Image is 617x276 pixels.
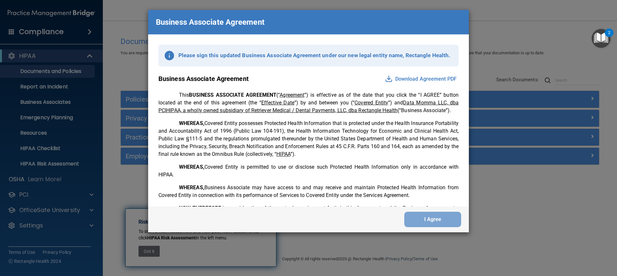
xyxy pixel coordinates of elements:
[158,100,459,113] u: Data Momma LLC, dba PCIHIPAA, a wholly owned subsidiary of Retriever Medical / Dental Payments, L...
[404,212,461,227] button: I Agree
[158,204,459,227] p: in consideration of the mutual promises set forth in this Agreement and the Business Arrangements...
[156,15,264,29] p: Business Associate Agreement
[179,205,222,211] span: NOW THEREFORE,
[592,29,611,48] button: Open Resource Center, 2 new notifications
[178,50,450,60] p: Please sign this updated Business Associate Agreement under our new legal entity name, Rectangle ...
[158,120,459,158] p: Covered Entity possesses Protected Health Information that is protected under the Health Insuranc...
[158,91,459,114] p: This (“ ”) is effective as of the date that you click the “I AGREE” button located at the end of ...
[179,164,204,170] span: WHEREAS,
[158,184,459,199] p: Business Associate may have access to and may receive and maintain Protected Health Information f...
[158,163,459,179] p: Covered Entity is permitted to use or disclose such Protected Health Information only in accordan...
[354,100,388,106] u: Covered Entity
[189,92,276,98] span: BUSINESS ASSOCIATE AGREEMENT
[179,120,204,126] span: WHEREAS,
[280,92,304,98] u: Agreement
[158,73,249,85] p: Business Associate Agreement
[383,74,459,84] button: Download Agreement PDF
[179,184,204,191] span: WHEREAS,
[276,151,291,157] u: HIPAA
[261,100,294,106] u: Effective Date
[608,33,610,41] div: 2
